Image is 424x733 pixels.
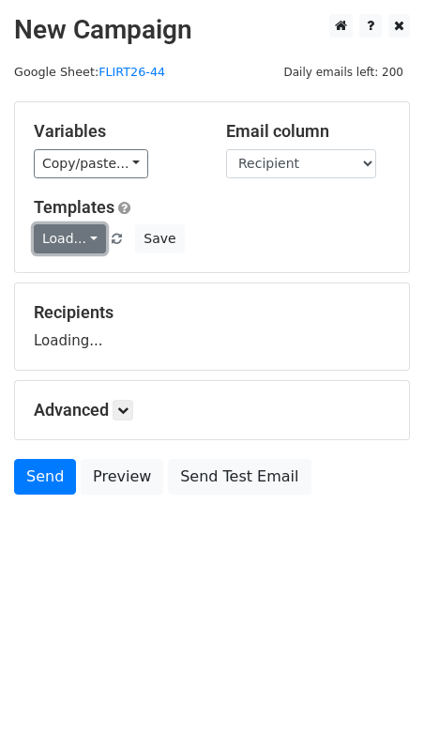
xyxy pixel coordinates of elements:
h2: New Campaign [14,14,410,46]
small: Google Sheet: [14,65,165,79]
a: Send Test Email [168,459,310,495]
h5: Email column [226,121,390,142]
a: Templates [34,197,114,217]
a: Load... [34,224,106,253]
a: Daily emails left: 200 [277,65,410,79]
h5: Variables [34,121,198,142]
div: Loading... [34,302,390,351]
h5: Recipients [34,302,390,323]
span: Daily emails left: 200 [277,62,410,83]
a: FLIRT26-44 [98,65,165,79]
button: Save [135,224,184,253]
h5: Advanced [34,400,390,420]
iframe: Chat Widget [330,643,424,733]
a: Send [14,459,76,495]
a: Copy/paste... [34,149,148,178]
a: Preview [81,459,163,495]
